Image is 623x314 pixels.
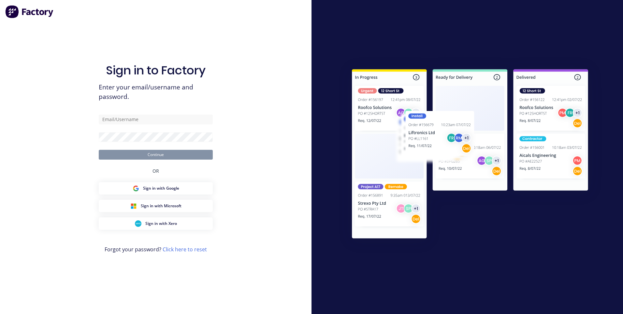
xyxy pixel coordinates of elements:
span: Sign in with Google [143,185,179,191]
a: Click here to reset [163,246,207,253]
span: Forgot your password? [105,245,207,253]
button: Microsoft Sign inSign in with Microsoft [99,200,213,212]
button: Xero Sign inSign in with Xero [99,217,213,230]
img: Sign in [338,56,602,254]
button: Google Sign inSign in with Google [99,182,213,195]
div: OR [152,160,159,182]
input: Email/Username [99,115,213,124]
span: Sign in with Microsoft [141,203,181,209]
img: Factory [5,5,54,18]
img: Microsoft Sign in [130,203,137,209]
span: Enter your email/username and password. [99,83,213,102]
img: Google Sign in [133,185,139,192]
button: Continue [99,150,213,160]
h1: Sign in to Factory [106,63,206,77]
img: Xero Sign in [135,220,141,227]
span: Sign in with Xero [145,221,177,227]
